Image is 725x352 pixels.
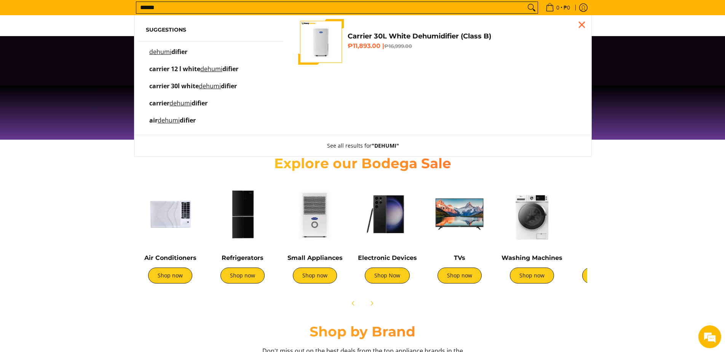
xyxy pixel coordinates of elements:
[171,48,187,56] span: difier
[358,254,417,261] a: Electronic Devices
[348,42,580,50] h6: ₱11,893.00 |
[298,19,580,65] a: Carrier 30L White Dehumidifier (Class B) Carrier 30L White Dehumidifier (Class B) ₱11,893.00 |₱16...
[180,116,196,124] span: difier
[298,19,344,65] img: Carrier 30L White Dehumidifier (Class B)
[138,323,587,340] h2: Shop by Brand
[555,5,561,10] span: 0
[348,32,580,41] h4: Carrier 30L White Dehumidifier (Class B)
[287,254,343,261] a: Small Appliances
[149,49,187,62] p: dehumidifier
[146,49,275,62] a: dehumidifier
[146,66,275,80] a: carrier 12 l white dehumidifier
[427,182,492,247] img: TVs
[293,268,337,284] a: Shop now
[543,3,572,12] span: •
[384,43,412,49] del: ₱16,999.00
[149,48,171,56] mark: dehumi
[576,19,588,30] div: Close pop up
[283,182,347,247] img: Small Appliances
[149,118,196,131] p: air dehumidifier
[144,254,196,261] a: Air Conditioners
[454,254,465,261] a: TVs
[365,268,410,284] a: Shop Now
[222,254,263,261] a: Refrigerators
[146,27,275,33] h6: Suggestions
[149,100,208,114] p: carrier dehumidifier
[525,2,538,13] button: Search
[149,83,237,97] p: carrier 30l white dehumidifier
[372,142,399,149] strong: "DEHUMI"
[158,116,180,124] mark: dehumi
[363,295,380,312] button: Next
[345,295,362,312] button: Previous
[501,254,562,261] a: Washing Machines
[500,182,564,247] img: Washing Machines
[192,99,208,107] span: difier
[169,99,192,107] mark: dehumi
[438,268,482,284] a: Shop now
[146,118,275,131] a: air dehumidifier
[146,100,275,114] a: carrier dehumidifier
[252,155,473,172] h2: Explore our Bodega Sale
[562,5,571,10] span: ₱0
[149,116,158,124] span: air
[221,82,237,90] span: difier
[200,65,222,73] mark: dehumi
[510,268,554,284] a: Shop now
[148,268,192,284] a: Shop now
[220,268,265,284] a: Shop now
[146,83,275,97] a: carrier 30l white dehumidifier
[355,182,420,247] img: Electronic Devices
[149,66,238,80] p: carrier 12 l white dehumidifier
[210,182,275,247] img: Refrigerators
[222,65,238,73] span: difier
[149,65,200,73] span: carrier 12 l white
[582,268,626,284] a: Shop now
[319,135,407,156] button: See all results for"DEHUMI"
[199,82,221,90] mark: dehumi
[138,182,203,247] img: Air Conditioners
[149,99,169,107] span: carrier
[572,182,637,247] img: Cookers
[149,82,199,90] span: carrier 30l white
